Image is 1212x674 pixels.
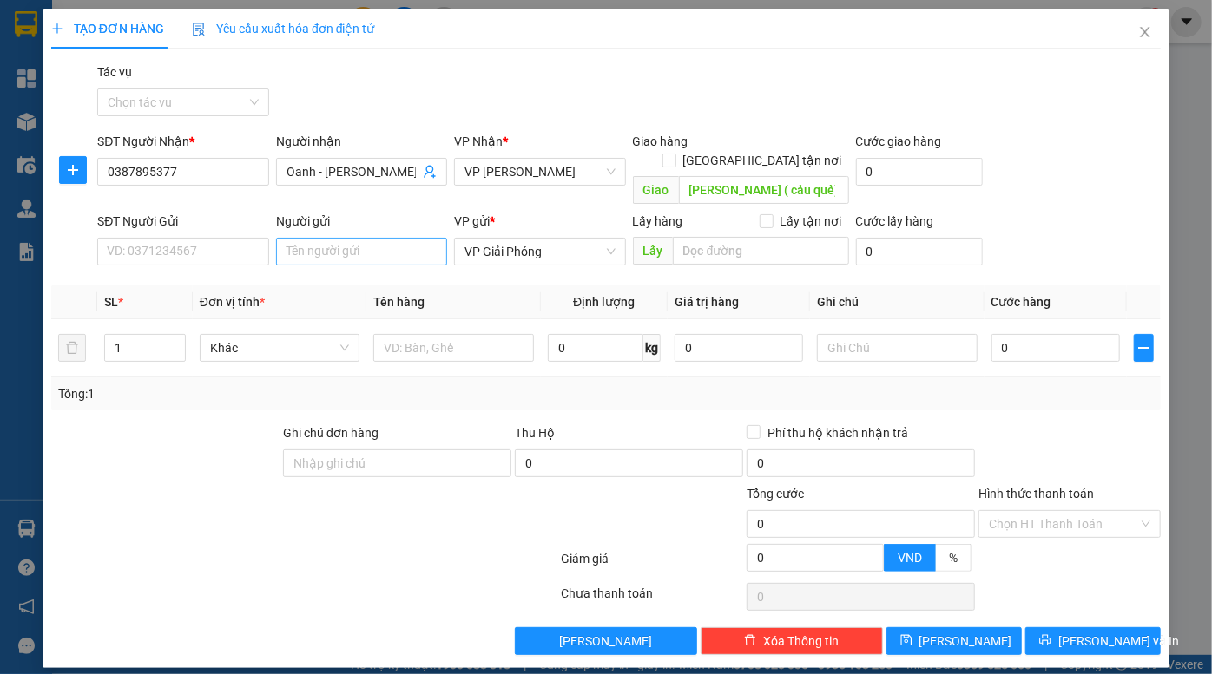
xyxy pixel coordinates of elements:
input: Ghi chú đơn hàng [283,449,511,477]
input: Cước giao hàng [856,158,983,186]
div: Tổng: 1 [58,384,469,403]
span: kg [643,334,661,362]
input: VD: Bàn, Ghế [373,334,534,362]
div: SĐT Người Nhận [97,132,268,151]
label: Cước giao hàng [856,134,942,148]
div: Người gửi [276,212,447,231]
div: Chưa thanh toán [560,584,746,614]
span: Increase Value [166,335,185,348]
button: printer[PERSON_NAME] và In [1025,627,1161,655]
span: Decrease Value [166,348,185,361]
span: Increase Value [864,545,883,558]
span: up [171,337,181,348]
input: Cước lấy hàng [856,238,983,265]
span: Giá trị hàng [675,295,739,309]
span: Thu Hộ [515,426,555,440]
span: [GEOGRAPHIC_DATA] tận nơi [676,151,849,170]
span: save [900,634,912,648]
span: Định lượng [573,295,635,309]
span: VP Nhận [454,134,503,148]
span: [PERSON_NAME] và In [1058,631,1180,651]
span: Yêu cầu xuất hóa đơn điện tử [192,22,375,36]
span: Đơn vị tính [200,295,265,309]
span: VP Đồng Văn [464,159,615,185]
img: icon [192,23,206,36]
span: Tổng cước [747,487,804,501]
button: delete [58,334,86,362]
span: Khác [210,335,350,361]
div: SĐT Người Gửi [97,212,268,231]
span: user-add [423,165,437,179]
th: Ghi chú [810,285,985,319]
button: save[PERSON_NAME] [886,627,1022,655]
div: VP gửi [454,212,625,231]
span: plus [1135,341,1154,355]
span: Lấy [633,237,673,265]
span: Lấy tận nơi [774,212,849,231]
span: Giao [633,176,679,204]
span: TẠO ĐƠN HÀNG [51,22,164,36]
span: down [171,350,181,360]
span: Xóa Thông tin [763,631,839,651]
span: VND [898,551,922,565]
span: % [949,551,958,565]
button: Close [1121,9,1169,57]
label: Hình thức thanh toán [978,487,1094,501]
button: plus [59,156,87,184]
label: Cước lấy hàng [856,214,934,228]
span: [PERSON_NAME] [560,631,653,651]
span: Decrease Value [864,558,883,571]
button: deleteXóa Thông tin [701,627,883,655]
label: Ghi chú đơn hàng [283,426,379,440]
span: SL [104,295,118,309]
span: Lấy hàng [633,214,683,228]
span: plus [51,23,63,35]
button: plus [1134,334,1155,362]
span: Giao hàng [633,134,688,148]
span: plus [60,163,86,177]
span: Cước hàng [991,295,1051,309]
label: Tác vụ [97,65,132,79]
span: VP Giải Phóng [464,239,615,265]
span: Phí thu hộ khách nhận trả [761,423,915,442]
input: Ghi Chú [817,334,978,362]
div: Giảm giá [560,549,746,579]
input: Dọc đường [679,176,849,204]
span: up [869,546,879,557]
span: [PERSON_NAME] [919,631,1012,651]
div: Người nhận [276,132,447,151]
input: Dọc đường [673,237,849,265]
span: printer [1039,634,1051,648]
input: 0 [675,334,803,362]
span: close [1138,25,1152,39]
span: down [869,559,879,570]
span: Tên hàng [373,295,425,309]
button: [PERSON_NAME] [515,627,697,655]
span: delete [744,634,756,648]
